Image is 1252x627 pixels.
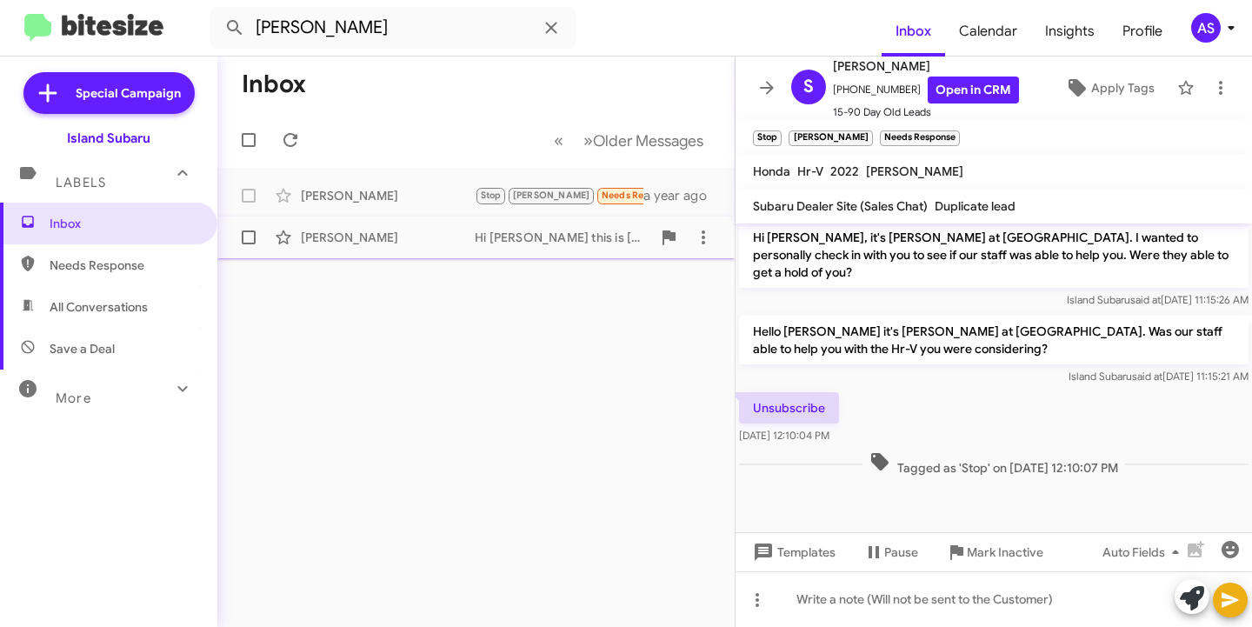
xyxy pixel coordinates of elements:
a: Profile [1109,6,1176,57]
button: Auto Fields [1089,537,1200,568]
span: Mark Inactive [967,537,1043,568]
button: Pause [849,537,932,568]
span: « [554,130,563,151]
span: Hr-V [797,163,823,179]
span: said at [1130,293,1161,306]
h1: Inbox [242,70,306,98]
small: Stop [753,130,782,146]
span: Special Campaign [76,84,181,102]
span: Older Messages [593,131,703,150]
p: Hi [PERSON_NAME], it's [PERSON_NAME] at [GEOGRAPHIC_DATA]. I wanted to personally check in with y... [739,222,1249,288]
span: [DATE] 12:10:04 PM [739,429,829,442]
span: Needs Response [602,190,676,201]
span: [PHONE_NUMBER] [833,77,1019,103]
button: Previous [543,123,574,158]
a: Special Campaign [23,72,195,114]
button: Templates [736,537,849,568]
span: Pause [884,537,918,568]
span: All Conversations [50,298,148,316]
span: said at [1132,370,1162,383]
div: AS [1191,13,1221,43]
div: [PERSON_NAME] [301,229,475,246]
span: Inbox [50,215,197,232]
span: Auto Fields [1102,537,1186,568]
span: S [803,73,814,101]
button: Apply Tags [1049,72,1169,103]
span: » [583,130,593,151]
div: Hi [PERSON_NAME] this is [PERSON_NAME] at [GEOGRAPHIC_DATA]. Thanks again for being our loyal cus... [475,229,651,246]
p: Unsubscribe [739,392,839,424]
span: More [56,390,91,406]
span: 2022 [830,163,859,179]
button: Next [573,123,714,158]
span: Save a Deal [50,340,115,357]
span: Tagged as 'Stop' on [DATE] 12:10:07 PM [862,451,1125,477]
span: Island Subaru [DATE] 11:15:21 AM [1069,370,1249,383]
span: Needs Response [50,257,197,274]
nav: Page navigation example [544,123,714,158]
span: 15-90 Day Old Leads [833,103,1019,121]
div: Island Subaru [67,130,150,147]
span: Labels [56,175,106,190]
div: a year ago [643,187,721,204]
span: Duplicate lead [935,198,1016,214]
span: [PERSON_NAME] [513,190,590,201]
small: Needs Response [880,130,960,146]
span: [PERSON_NAME] [866,163,963,179]
div: [PERSON_NAME] [301,187,475,204]
a: Open in CRM [928,77,1019,103]
a: Inbox [882,6,945,57]
a: Insights [1031,6,1109,57]
p: Hello [PERSON_NAME] it's [PERSON_NAME] at [GEOGRAPHIC_DATA]. Was our staff able to help you with ... [739,316,1249,364]
span: Stop [481,190,502,201]
span: Templates [749,537,836,568]
span: Subaru Dealer Site (Sales Chat) [753,198,928,214]
button: Mark Inactive [932,537,1057,568]
small: [PERSON_NAME] [789,130,872,146]
button: AS [1176,13,1233,43]
span: Honda [753,163,790,179]
div: Unsubscribe [475,185,643,205]
span: Apply Tags [1091,72,1155,103]
a: Calendar [945,6,1031,57]
span: Island Subaru [DATE] 11:15:26 AM [1067,293,1249,306]
span: [PERSON_NAME] [833,56,1019,77]
input: Search [210,7,576,49]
